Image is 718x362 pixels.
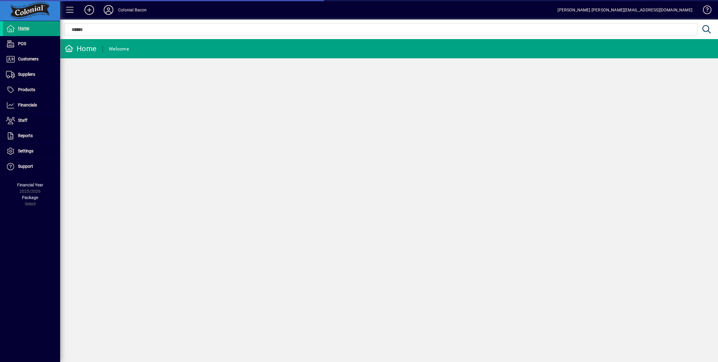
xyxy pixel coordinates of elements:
[18,164,33,169] span: Support
[3,144,60,159] a: Settings
[80,5,99,15] button: Add
[18,118,27,123] span: Staff
[3,159,60,174] a: Support
[3,128,60,143] a: Reports
[18,41,26,46] span: POS
[17,183,43,187] span: Financial Year
[18,149,33,153] span: Settings
[18,103,37,107] span: Financials
[18,26,29,31] span: Home
[118,5,147,15] div: Colonial Bacon
[3,82,60,97] a: Products
[22,195,38,200] span: Package
[3,36,60,51] a: POS
[3,113,60,128] a: Staff
[18,72,35,77] span: Suppliers
[65,44,96,54] div: Home
[18,133,33,138] span: Reports
[558,5,692,15] div: [PERSON_NAME] [PERSON_NAME][EMAIL_ADDRESS][DOMAIN_NAME]
[698,1,710,21] a: Knowledge Base
[109,44,129,54] div: Welcome
[99,5,118,15] button: Profile
[3,98,60,113] a: Financials
[3,67,60,82] a: Suppliers
[18,57,38,61] span: Customers
[3,52,60,67] a: Customers
[18,87,35,92] span: Products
